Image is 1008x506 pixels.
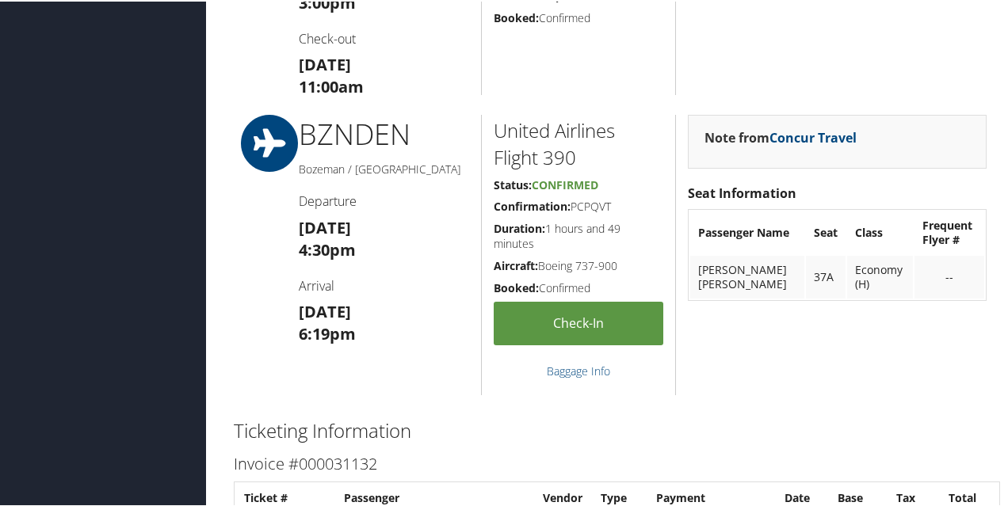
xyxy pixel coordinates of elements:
td: 37A [806,254,846,297]
strong: [DATE] [299,215,351,237]
a: Baggage Info [547,362,610,377]
th: Class [847,210,912,253]
strong: 6:19pm [299,321,356,343]
strong: [DATE] [299,299,351,321]
h5: Boeing 737-900 [494,257,663,272]
h5: Bozeman / [GEOGRAPHIC_DATA] [299,160,469,176]
h1: BZN DEN [299,113,469,153]
h4: Departure [299,191,469,208]
h5: 1 hours and 49 minutes [494,219,663,250]
strong: Aircraft: [494,257,538,272]
h2: United Airlines Flight 390 [494,116,663,169]
h5: Confirmed [494,279,663,295]
strong: [DATE] [299,52,351,74]
strong: Duration: [494,219,545,234]
td: [PERSON_NAME] [PERSON_NAME] [690,254,804,297]
h5: Confirmed [494,9,663,25]
h4: Arrival [299,276,469,293]
strong: Note from [704,127,857,145]
th: Frequent Flyer # [914,210,985,253]
th: Seat [806,210,846,253]
strong: Booked: [494,9,539,24]
strong: Booked: [494,279,539,294]
strong: 4:30pm [299,238,356,259]
h2: Ticketing Information [234,416,987,443]
strong: Status: [494,176,532,191]
div: -- [922,268,977,283]
th: Passenger Name [690,210,804,253]
a: Concur Travel [769,127,857,145]
h3: Invoice #000031132 [234,451,987,474]
h5: PCPQVT [494,197,663,213]
strong: Confirmation: [494,197,571,212]
h4: Check-out [299,29,469,46]
strong: 11:00am [299,74,364,96]
span: Confirmed [532,176,598,191]
a: Check-in [494,300,663,344]
strong: Seat Information [688,183,796,200]
td: Economy (H) [847,254,912,297]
